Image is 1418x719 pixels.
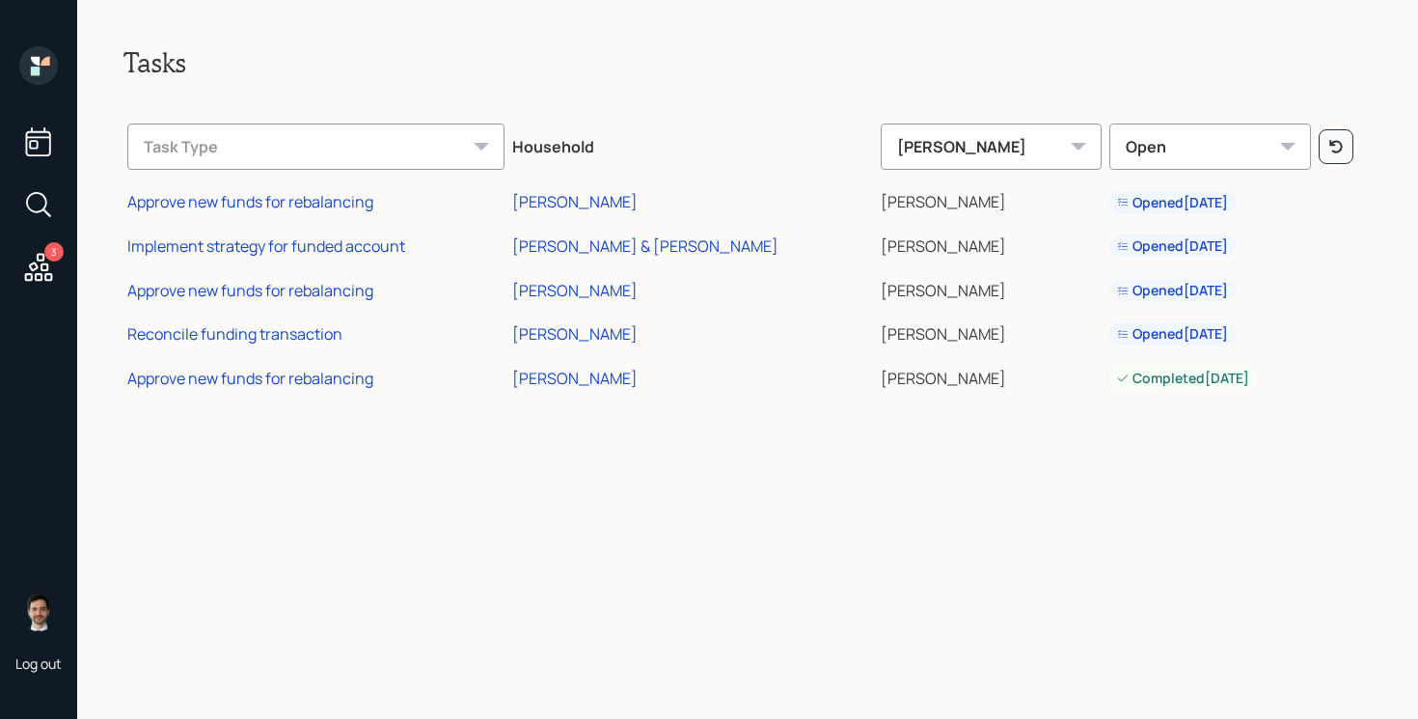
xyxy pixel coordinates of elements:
div: Implement strategy for funded account [127,235,405,257]
div: Approve new funds for rebalancing [127,280,373,301]
div: Completed [DATE] [1117,369,1249,388]
div: [PERSON_NAME] [512,191,638,212]
div: Log out [15,654,62,673]
div: Opened [DATE] [1117,236,1228,256]
div: [PERSON_NAME] & [PERSON_NAME] [512,235,778,257]
td: [PERSON_NAME] [877,265,1105,310]
div: Open [1109,124,1311,170]
td: [PERSON_NAME] [877,221,1105,265]
div: [PERSON_NAME] [512,368,638,389]
div: Approve new funds for rebalancing [127,191,373,212]
div: [PERSON_NAME] [881,124,1102,170]
div: Opened [DATE] [1117,193,1228,212]
td: [PERSON_NAME] [877,309,1105,353]
h2: Tasks [123,46,1372,79]
td: [PERSON_NAME] [877,353,1105,398]
div: Approve new funds for rebalancing [127,368,373,389]
div: [PERSON_NAME] [512,280,638,301]
td: [PERSON_NAME] [877,178,1105,222]
div: Reconcile funding transaction [127,323,342,345]
div: Task Type [127,124,504,170]
div: 3 [44,242,64,262]
div: Opened [DATE] [1117,281,1228,300]
th: Household [508,110,877,178]
div: [PERSON_NAME] [512,323,638,345]
div: Opened [DATE] [1117,324,1228,344]
img: jonah-coleman-headshot.png [19,593,58,631]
